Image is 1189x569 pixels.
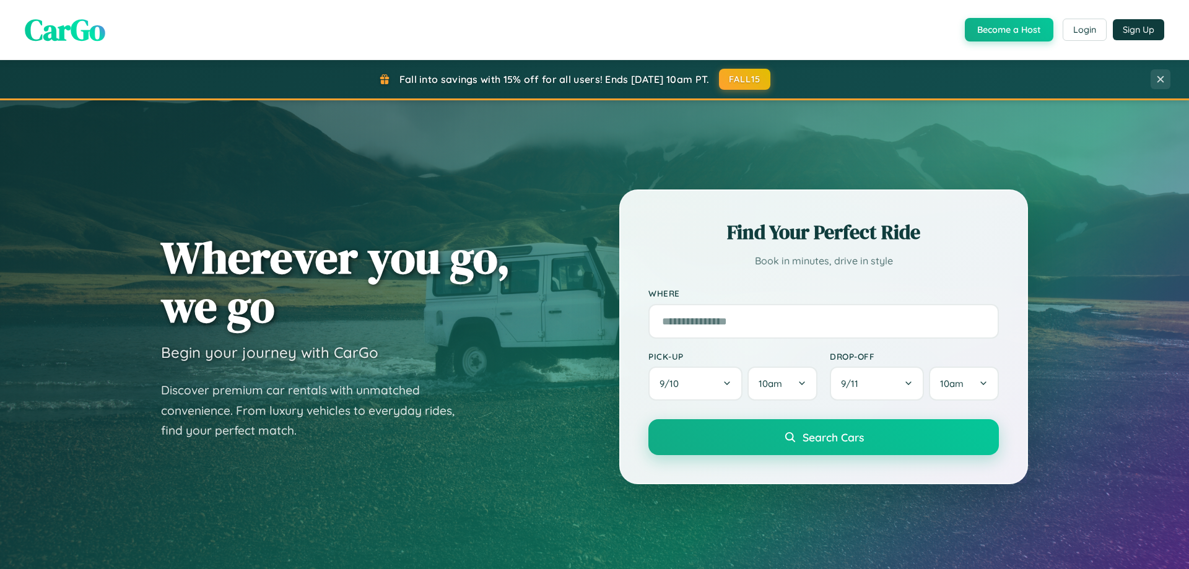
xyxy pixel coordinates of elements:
[648,367,743,401] button: 9/10
[648,289,999,299] label: Where
[25,9,105,50] span: CarGo
[719,69,771,90] button: FALL15
[161,343,378,362] h3: Begin your journey with CarGo
[803,430,864,444] span: Search Cars
[648,419,999,455] button: Search Cars
[660,378,685,389] span: 9 / 10
[747,367,817,401] button: 10am
[399,73,710,85] span: Fall into savings with 15% off for all users! Ends [DATE] 10am PT.
[830,351,999,362] label: Drop-off
[965,18,1053,41] button: Become a Host
[830,367,924,401] button: 9/11
[648,351,817,362] label: Pick-up
[161,233,510,331] h1: Wherever you go, we go
[648,252,999,270] p: Book in minutes, drive in style
[940,378,964,389] span: 10am
[1113,19,1164,40] button: Sign Up
[841,378,865,389] span: 9 / 11
[759,378,782,389] span: 10am
[648,219,999,246] h2: Find Your Perfect Ride
[1063,19,1107,41] button: Login
[929,367,999,401] button: 10am
[161,380,471,441] p: Discover premium car rentals with unmatched convenience. From luxury vehicles to everyday rides, ...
